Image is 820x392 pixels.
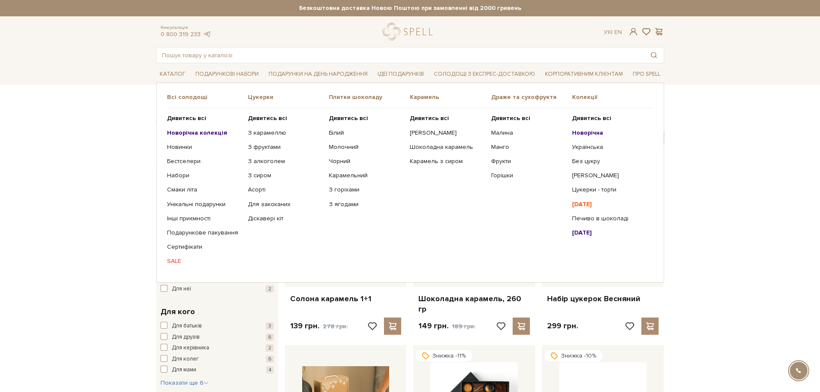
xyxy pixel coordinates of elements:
a: Дивитись всі [248,114,322,122]
a: Сертифікати [167,243,241,251]
span: | [611,28,613,36]
a: Молочний [329,143,403,151]
a: З карамеллю [248,129,322,137]
a: Унікальні подарунки [167,201,241,208]
a: Малина [491,129,566,137]
a: [DATE] [572,201,647,208]
span: Показати ще 6 [161,379,209,386]
a: [PERSON_NAME] [410,129,484,137]
button: Для мами 4 [161,366,274,374]
span: 189 грн. [452,323,476,330]
span: 278 грн. [323,323,348,330]
a: Горішки [491,172,566,179]
a: 0 800 319 233 [161,31,201,38]
a: SALE [167,257,241,265]
a: Дивитись всі [329,114,403,122]
a: З сиром [248,172,322,179]
b: [DATE] [572,229,592,236]
a: Чорний [329,157,403,165]
a: Смаки літа [167,186,241,194]
b: Новорічна [572,129,603,136]
span: Драже та сухофрукти [491,93,572,101]
a: Карамельний [329,172,403,179]
strong: Безкоштовна доставка Новою Поштою при замовленні від 2000 гривень [156,4,664,12]
a: Для закоханих [248,201,322,208]
span: Для друзів [172,333,200,342]
a: [DATE] [572,229,647,237]
a: logo [383,23,436,40]
a: Білий [329,129,403,137]
a: Подарункове пакування [167,229,241,237]
a: З фруктами [248,143,322,151]
b: Дивитись всі [491,114,530,122]
a: Новорічна [572,129,647,137]
a: Набори [167,172,241,179]
a: Без цукру [572,157,647,165]
a: Шоколадна карамель, 260 гр [418,294,530,314]
a: Набір цукерок Весняний [547,294,659,304]
span: Для кого [161,306,195,318]
span: Колекції [572,93,653,101]
a: Новорічна колекція [167,129,241,137]
div: Знижка -10% [544,349,603,362]
span: 2 [266,285,274,293]
a: Корпоративним клієнтам [542,68,626,81]
div: Каталог [156,83,664,282]
span: 2 [266,344,274,352]
a: Подарунки на День народження [265,68,371,81]
b: Дивитись всі [167,114,206,122]
span: 4 [266,366,274,373]
b: Дивитись всі [410,114,449,122]
a: Солона карамель 1+1 [290,294,402,304]
div: Знижка -11% [415,349,473,362]
a: Новинки [167,143,241,151]
a: З горіхами [329,186,403,194]
button: Для колег 6 [161,355,274,364]
span: Плитки шоколаду [329,93,410,101]
button: Для неї 2 [161,285,274,293]
a: З алкоголем [248,157,322,165]
a: Дивитись всі [572,114,647,122]
a: Українська [572,143,647,151]
button: Для батьків 3 [161,322,274,330]
a: telegram [203,31,211,38]
button: Для друзів 6 [161,333,274,342]
a: [PERSON_NAME] [572,172,647,179]
a: З ягодами [329,201,403,208]
a: Інші приємності [167,215,241,222]
b: Дивитись всі [572,114,611,122]
a: Ідеї подарунків [374,68,427,81]
p: 139 грн. [290,321,348,331]
a: Шоколадна карамель [410,143,484,151]
span: Цукерки [248,93,329,101]
a: Каталог [156,68,189,81]
a: Подарункові набори [192,68,262,81]
b: [DATE] [572,201,592,208]
a: Печиво в шоколаді [572,215,647,222]
button: Показати ще 6 [161,379,209,387]
span: Всі солодощі [167,93,248,101]
a: En [614,28,622,36]
span: Для керівника [172,344,209,352]
span: Для неї [172,285,191,293]
a: Цукерки - торти [572,186,647,194]
a: Бестселери [167,157,241,165]
a: Діскавері кіт [248,215,322,222]
span: 6 [266,355,274,363]
span: Для мами [172,366,196,374]
span: Для батьків [172,322,202,330]
span: 3 [266,322,274,330]
span: 6 [266,333,274,341]
button: Для керівника 2 [161,344,274,352]
a: Асорті [248,186,322,194]
button: Пошук товару у каталозі [644,47,664,63]
b: Дивитись всі [248,114,287,122]
a: Дивитись всі [491,114,566,122]
b: Новорічна колекція [167,129,227,136]
b: Дивитись всі [329,114,368,122]
p: 149 грн. [418,321,476,331]
a: Дивитись всі [167,114,241,122]
a: Карамель з сиром [410,157,484,165]
div: Ук [604,28,622,36]
p: 299 грн. [547,321,578,331]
